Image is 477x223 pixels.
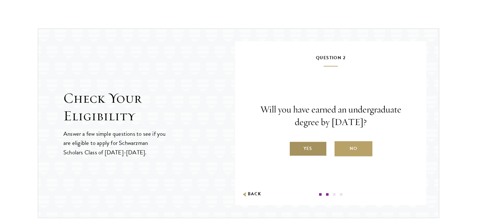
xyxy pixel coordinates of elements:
label: Yes [289,141,327,156]
p: Answer a few simple questions to see if you are eligible to apply for Schwarzman Scholars Class o... [63,129,166,157]
button: Back [241,191,261,197]
label: No [334,141,372,156]
h5: Question 2 [254,54,407,66]
h2: Check Your Eligibility [63,89,235,125]
p: Will you have earned an undergraduate degree by [DATE]? [254,103,407,129]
